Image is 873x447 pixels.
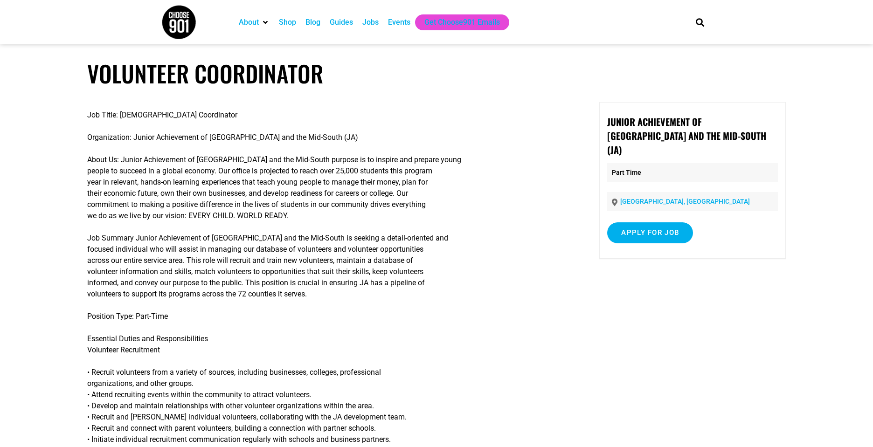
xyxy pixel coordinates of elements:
[87,154,564,221] p: About Us: Junior Achievement of [GEOGRAPHIC_DATA] and the Mid-South purpose is to inspire and pre...
[607,222,693,243] input: Apply for job
[234,14,680,30] nav: Main nav
[330,17,353,28] a: Guides
[620,198,750,205] a: [GEOGRAPHIC_DATA], [GEOGRAPHIC_DATA]
[362,17,379,28] a: Jobs
[305,17,320,28] a: Blog
[239,17,259,28] a: About
[87,311,564,322] p: Position Type: Part-Time
[388,17,410,28] a: Events
[87,333,564,356] p: Essential Duties and Responsibilities Volunteer Recruitment
[424,17,500,28] a: Get Choose901 Emails
[279,17,296,28] a: Shop
[607,163,777,182] p: Part Time
[87,132,564,143] p: Organization: Junior Achievement of [GEOGRAPHIC_DATA] and the Mid-South (JA)
[607,115,766,157] strong: Junior Achievement of [GEOGRAPHIC_DATA] and the Mid-South (JA)
[234,14,274,30] div: About
[87,233,564,300] p: Job Summary Junior Achievement of [GEOGRAPHIC_DATA] and the Mid-South is seeking a detail-oriente...
[693,14,708,30] div: Search
[87,110,564,121] p: Job Title: [DEMOGRAPHIC_DATA] Coordinator
[87,60,786,87] h1: Volunteer Coordinator
[87,367,564,445] p: • Recruit volunteers from a variety of sources, including businesses, colleges, professional orga...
